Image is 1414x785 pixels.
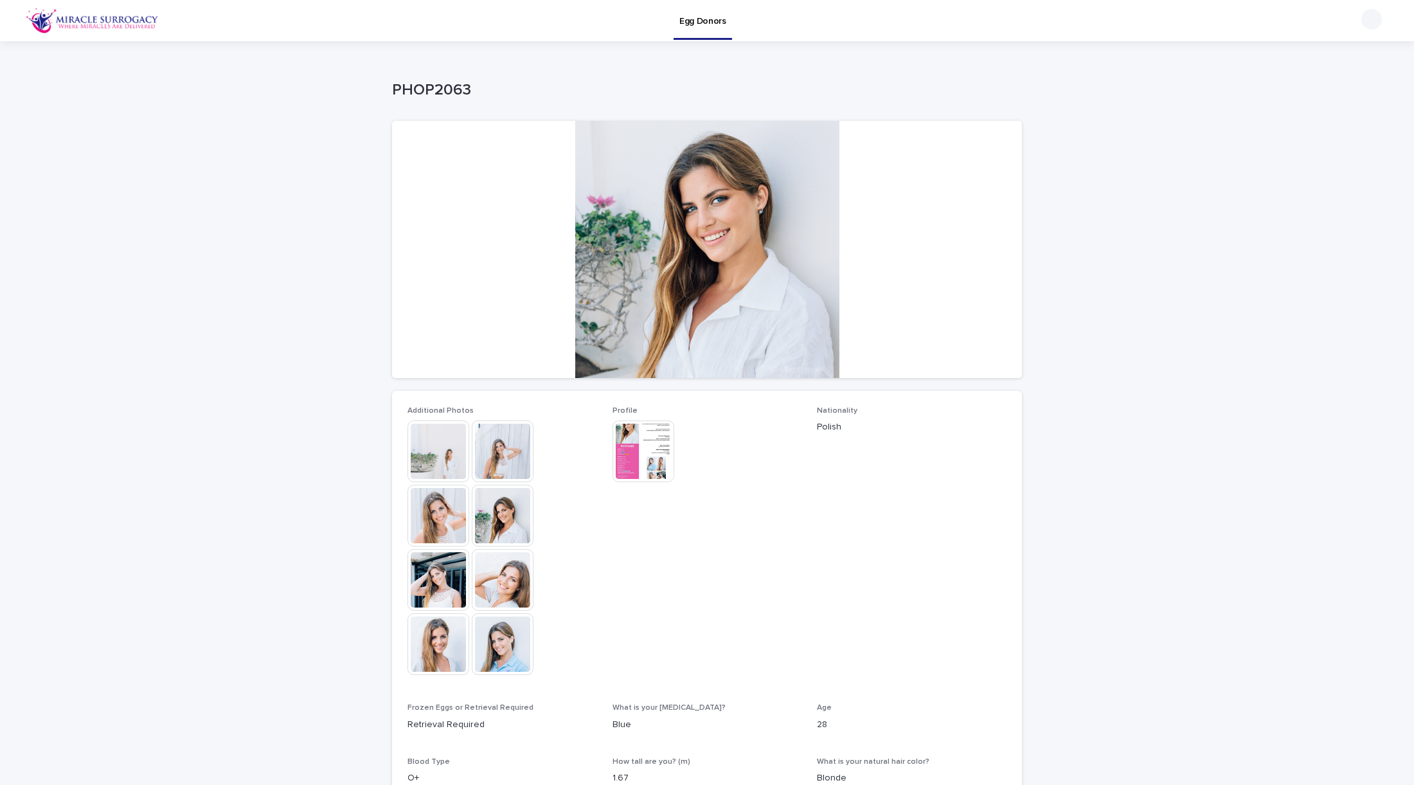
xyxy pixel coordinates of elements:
[817,420,1007,434] p: Polish
[26,8,159,33] img: OiFFDOGZQuirLhrlO1ag
[817,758,929,766] span: What is your natural hair color?
[407,407,474,415] span: Additional Photos
[817,704,832,712] span: Age
[613,758,690,766] span: How tall are you? (m)
[613,771,802,785] p: 1.67
[613,407,638,415] span: Profile
[613,704,726,712] span: What is your [MEDICAL_DATA]?
[613,718,802,732] p: Blue
[392,81,1017,100] p: PHOP2063
[817,718,1007,732] p: 28
[407,758,450,766] span: Blood Type
[407,718,597,732] p: Retrieval Required
[407,704,533,712] span: Frozen Eggs or Retrieval Required
[407,771,597,785] p: O+
[817,407,857,415] span: Nationality
[817,771,1007,785] p: Blonde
